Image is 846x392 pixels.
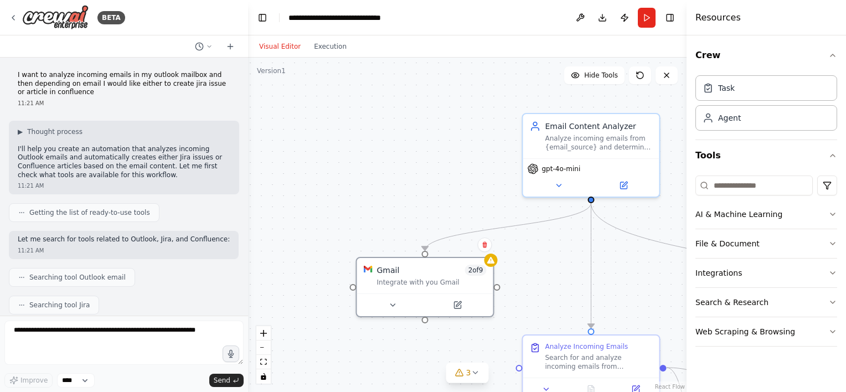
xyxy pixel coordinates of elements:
div: Tools [695,171,837,355]
span: Send [214,376,230,385]
span: Getting the list of ready-to-use tools [29,208,150,217]
span: 3 [466,367,471,378]
button: zoom out [256,341,271,355]
div: Email Content AnalyzerAnalyze incoming emails from {email_source} and determine whether they shou... [522,113,661,198]
button: Click to speak your automation idea [223,345,239,362]
button: Send [209,374,244,387]
button: Integrations [695,259,837,287]
button: 3 [446,363,489,383]
div: Version 1 [257,66,286,75]
button: Open in side panel [592,179,655,192]
div: GmailGmail2of9Integrate with you Gmail [356,257,494,317]
button: zoom in [256,326,271,341]
button: Open in side panel [426,298,489,312]
span: gpt-4o-mini [542,164,581,173]
p: I'll help you create an automation that analyzes incoming Outlook emails and automatically create... [18,145,230,179]
button: File & Document [695,229,837,258]
button: Delete node [478,238,492,252]
div: Email Content Analyzer [545,121,653,132]
img: Gmail [364,265,373,274]
p: I want to analyze incoming emails in my outlook mailbox and then depending on email I would like ... [18,71,230,97]
div: Analyze incoming emails from {email_source} and determine whether they should be converted into a... [545,134,653,152]
img: Logo [22,5,89,30]
button: Start a new chat [221,40,239,53]
div: 11:21 AM [18,182,230,190]
span: Thought process [27,127,82,136]
p: Let me search for tools related to Outlook, Jira, and Confluence: [18,235,230,244]
span: ▶ [18,127,23,136]
g: Edge from 85e01bc5-b1a8-428d-9859-2654d8a5766e to 222d6bcd-fff1-4c0c-afb0-e1703e40186a [586,203,597,328]
span: Hide Tools [584,71,618,80]
button: Visual Editor [252,40,307,53]
button: Hide left sidebar [255,10,270,25]
button: Improve [4,373,53,388]
button: Search & Research [695,288,837,317]
nav: breadcrumb [288,12,381,23]
button: Crew [695,40,837,71]
span: Number of enabled actions [465,265,487,276]
button: toggle interactivity [256,369,271,384]
div: BETA [97,11,125,24]
div: Task [718,82,735,94]
button: Tools [695,140,837,171]
div: Crew [695,71,837,140]
div: React Flow controls [256,326,271,384]
span: Searching tool Jira [29,301,90,310]
h4: Resources [695,11,741,24]
button: Hide right sidebar [662,10,678,25]
button: Execution [307,40,353,53]
div: Integrate with you Gmail [377,278,487,287]
span: Searching tool Outlook email [29,273,126,282]
button: AI & Machine Learning [695,200,837,229]
button: Web Scraping & Browsing [695,317,837,346]
span: Improve [20,376,48,385]
div: Agent [718,112,741,123]
g: Edge from 85e01bc5-b1a8-428d-9859-2654d8a5766e to 837355e3-dfea-4252-a19a-7dc233b1f51c [420,203,597,250]
div: 11:21 AM [18,99,230,107]
button: Hide Tools [564,66,625,84]
button: fit view [256,355,271,369]
a: React Flow attribution [655,384,685,390]
div: Analyze Incoming Emails [545,342,628,351]
div: Gmail [377,265,400,276]
button: Switch to previous chat [190,40,217,53]
div: Search for and analyze incoming emails from {email_source} within the specified {timeframe}. For ... [545,353,653,371]
button: ▶Thought process [18,127,82,136]
div: 11:21 AM [18,246,230,255]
